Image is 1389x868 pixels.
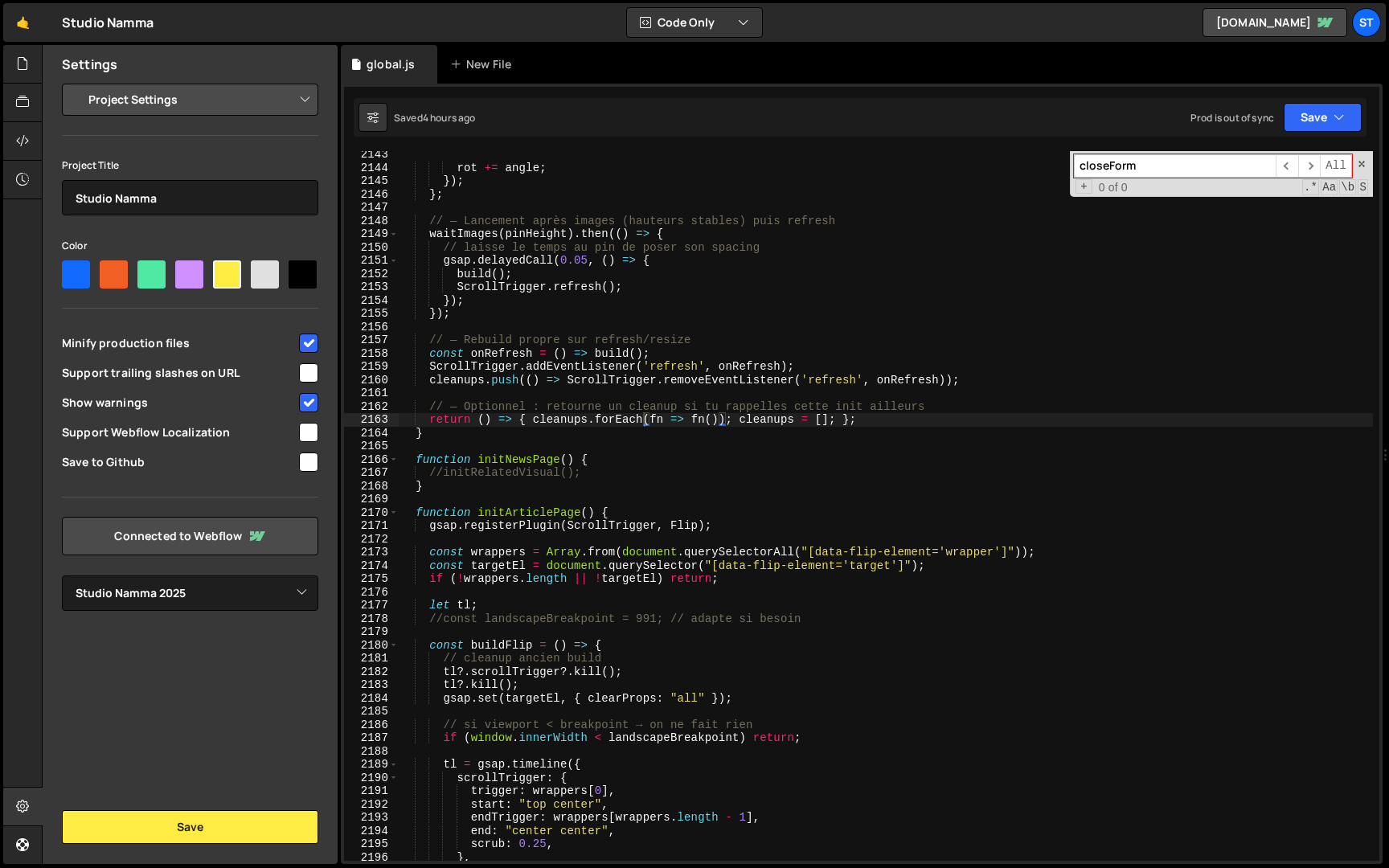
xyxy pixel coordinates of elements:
[344,506,399,520] div: 2170
[344,784,399,798] div: 2191
[3,3,43,42] a: 🤙
[344,665,399,679] div: 2182
[344,387,399,400] div: 2161
[62,238,88,254] label: Color
[344,825,399,838] div: 2194
[344,692,399,706] div: 2184
[1203,8,1347,37] a: [DOMAIN_NAME]
[344,268,399,281] div: 2152
[344,280,399,294] div: 2153
[1352,8,1381,37] a: St
[344,413,399,427] div: 2163
[1298,154,1321,178] span: ​
[344,652,399,665] div: 2181
[344,440,399,453] div: 2165
[627,8,762,37] button: Code Only
[344,533,399,547] div: 2172
[1358,179,1368,195] span: Search In Selection
[344,241,399,255] div: 2150
[344,347,399,361] div: 2158
[344,321,399,334] div: 2156
[344,731,399,745] div: 2187
[344,400,399,414] div: 2162
[62,158,119,174] label: Project Title
[62,454,297,470] span: Save to Github
[344,625,399,639] div: 2179
[344,466,399,480] div: 2167
[1321,179,1338,195] span: CaseSensitive Search
[1190,111,1274,125] div: Prod is out of sync
[344,837,399,851] div: 2195
[344,639,399,653] div: 2180
[62,810,318,844] button: Save
[344,294,399,308] div: 2154
[367,56,415,72] div: global.js
[344,148,399,162] div: 2143
[344,307,399,321] div: 2155
[1076,179,1092,194] span: Toggle Replace mode
[344,811,399,825] div: 2193
[62,365,297,381] span: Support trailing slashes on URL
[1074,154,1276,178] input: Search for
[62,335,297,351] span: Minify production files
[62,395,297,411] span: Show warnings
[62,13,154,32] div: Studio Namma
[344,493,399,506] div: 2169
[1092,181,1134,194] span: 0 of 0
[1284,103,1362,132] button: Save
[344,572,399,586] div: 2175
[394,111,476,125] div: Saved
[62,55,117,73] h2: Settings
[344,612,399,626] div: 2178
[344,758,399,772] div: 2189
[344,519,399,533] div: 2171
[344,254,399,268] div: 2151
[344,174,399,188] div: 2145
[344,227,399,241] div: 2149
[344,215,399,228] div: 2148
[344,851,399,865] div: 2196
[344,559,399,573] div: 2174
[423,111,476,125] div: 4 hours ago
[62,424,297,440] span: Support Webflow Localization
[344,678,399,692] div: 2183
[344,546,399,559] div: 2173
[344,374,399,387] div: 2160
[344,480,399,493] div: 2168
[344,162,399,175] div: 2144
[344,798,399,812] div: 2192
[344,719,399,732] div: 2186
[344,599,399,612] div: 2177
[1339,179,1356,195] span: Whole Word Search
[344,453,399,467] div: 2166
[1302,179,1319,195] span: RegExp Search
[344,772,399,785] div: 2190
[344,201,399,215] div: 2147
[344,705,399,719] div: 2185
[62,517,318,555] a: Connected to Webflow
[344,334,399,347] div: 2157
[344,745,399,759] div: 2188
[1320,154,1352,178] span: Alt-Enter
[344,188,399,202] div: 2146
[62,180,318,215] input: Project name
[450,56,518,72] div: New File
[1276,154,1298,178] span: ​
[344,586,399,600] div: 2176
[344,427,399,440] div: 2164
[344,360,399,374] div: 2159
